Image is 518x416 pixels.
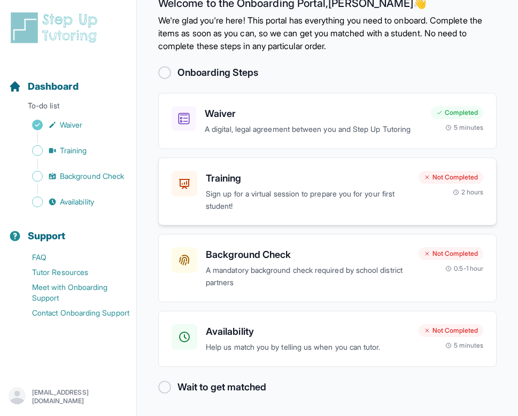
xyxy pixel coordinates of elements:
a: Availability [9,194,136,209]
button: [EMAIL_ADDRESS][DOMAIN_NAME] [9,387,128,406]
p: A mandatory background check required by school district partners [206,264,410,289]
h3: Training [206,171,410,186]
div: 5 minutes [445,123,483,132]
a: Tutor Resources [9,265,136,280]
div: Not Completed [419,324,483,337]
span: Support [28,229,66,244]
a: Training [9,143,136,158]
h3: Waiver [205,106,422,121]
div: 5 minutes [445,341,483,350]
p: A digital, legal agreement between you and Step Up Tutoring [205,123,422,136]
h3: Background Check [206,247,410,262]
a: Background CheckA mandatory background check required by school district partnersNot Completed0.5... [158,234,497,302]
a: Waiver [9,117,136,132]
p: We're glad you're here! This portal has everything you need to onboard. Complete the items as soo... [158,14,497,52]
span: Background Check [60,171,124,182]
a: FAQ [9,250,136,265]
span: Training [60,145,87,156]
h2: Wait to get matched [177,380,266,395]
div: Not Completed [419,247,483,260]
div: 2 hours [453,188,484,197]
span: Availability [60,197,94,207]
button: Dashboard [4,62,132,98]
p: [EMAIL_ADDRESS][DOMAIN_NAME] [32,388,128,405]
img: logo [9,11,104,45]
span: Dashboard [28,79,79,94]
div: Not Completed [419,171,483,184]
div: Completed [431,106,483,119]
p: To-do list [4,100,132,115]
div: 0.5-1 hour [445,264,483,273]
p: Help us match you by telling us when you can tutor. [206,341,410,354]
a: Background Check [9,169,136,184]
h3: Availability [206,324,410,339]
a: Dashboard [9,79,79,94]
span: Waiver [60,120,82,130]
p: Sign up for a virtual session to prepare you for your first student! [206,188,410,213]
a: Meet with Onboarding Support [9,280,136,305]
button: Support [4,211,132,248]
a: AvailabilityHelp us match you by telling us when you can tutor.Not Completed5 minutes [158,311,497,367]
a: TrainingSign up for a virtual session to prepare you for your first student!Not Completed2 hours [158,158,497,226]
a: Contact Onboarding Support [9,305,136,320]
h2: Onboarding Steps [177,65,258,80]
a: WaiverA digital, legal agreement between you and Step Up TutoringCompleted5 minutes [158,93,497,149]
